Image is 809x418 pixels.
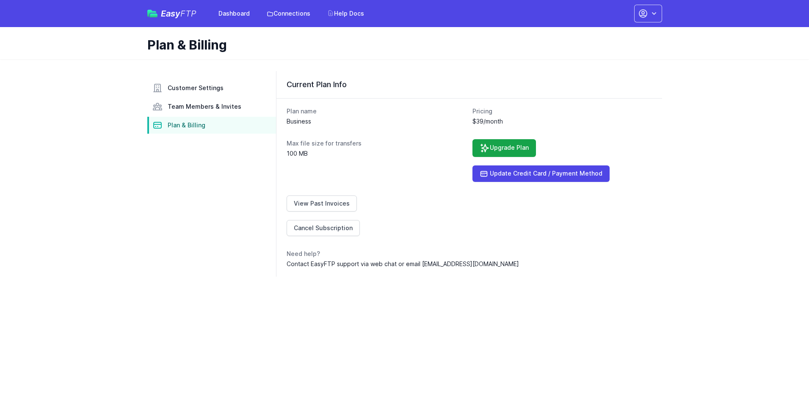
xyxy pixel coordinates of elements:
[147,98,276,115] a: Team Members & Invites
[287,195,357,212] a: View Past Invoices
[161,9,196,18] span: Easy
[322,6,369,21] a: Help Docs
[472,165,610,182] a: Update Credit Card / Payment Method
[287,107,466,115] dt: Plan name
[147,37,655,52] h1: Plan & Billing
[147,80,276,96] a: Customer Settings
[287,117,466,126] dd: Business
[472,117,652,126] dd: $39/month
[168,121,205,129] span: Plan & Billing
[147,10,157,17] img: easyftp_logo.png
[147,9,196,18] a: EasyFTP
[168,102,241,111] span: Team Members & Invites
[287,149,466,158] dd: 100 MB
[287,220,360,236] a: Cancel Subscription
[472,139,536,157] a: Upgrade Plan
[287,139,466,148] dt: Max file size for transfers
[287,250,652,258] dt: Need help?
[472,107,652,115] dt: Pricing
[287,260,652,268] dd: Contact EasyFTP support via web chat or email [EMAIL_ADDRESS][DOMAIN_NAME]
[168,84,224,92] span: Customer Settings
[262,6,315,21] a: Connections
[180,8,196,19] span: FTP
[213,6,255,21] a: Dashboard
[147,117,276,134] a: Plan & Billing
[287,80,652,90] h3: Current Plan Info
